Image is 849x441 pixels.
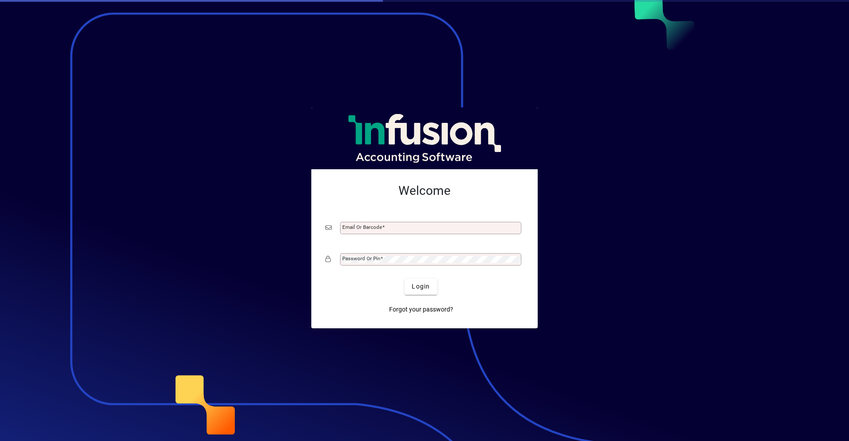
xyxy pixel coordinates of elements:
[389,305,453,314] span: Forgot your password?
[342,224,382,230] mat-label: Email or Barcode
[412,282,430,291] span: Login
[405,279,437,295] button: Login
[386,302,457,318] a: Forgot your password?
[325,183,524,198] h2: Welcome
[342,255,380,262] mat-label: Password or Pin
